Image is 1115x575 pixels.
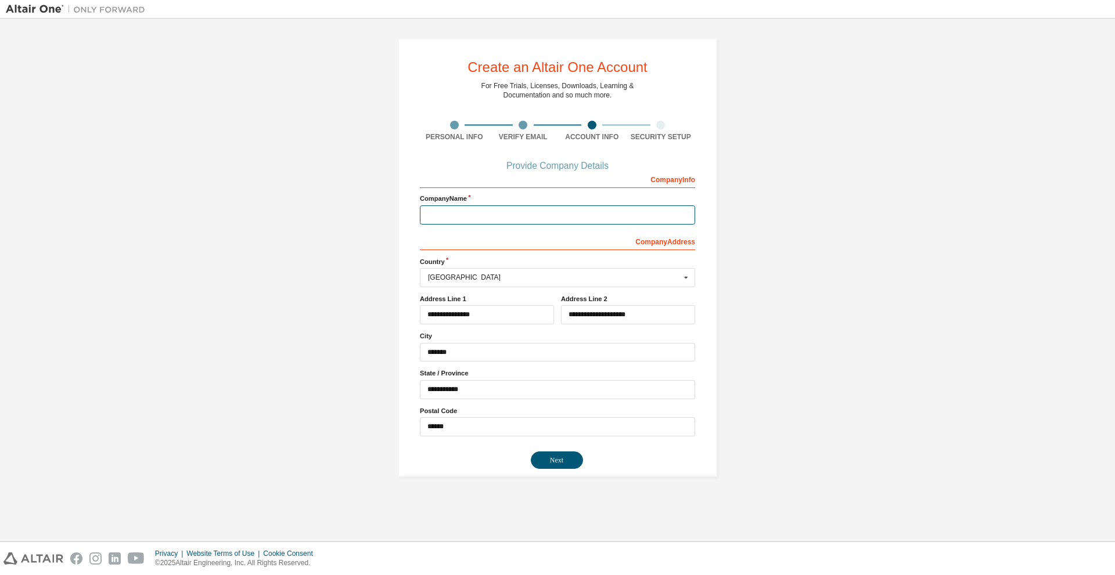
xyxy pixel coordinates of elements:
[89,552,102,565] img: instagram.svg
[420,232,695,250] div: Company Address
[186,549,263,558] div: Website Terms of Use
[420,257,695,266] label: Country
[155,549,186,558] div: Privacy
[128,552,145,565] img: youtube.svg
[531,451,583,469] button: Next
[428,274,681,281] div: [GEOGRAPHIC_DATA]
[3,552,63,565] img: altair_logo.svg
[6,3,151,15] img: Altair One
[467,60,648,74] div: Create an Altair One Account
[420,331,695,341] label: City
[627,132,696,142] div: Security Setup
[420,368,695,378] label: State / Province
[263,549,319,558] div: Cookie Consent
[109,552,121,565] img: linkedin.svg
[420,294,554,303] label: Address Line 1
[420,132,489,142] div: Personal Info
[70,552,82,565] img: facebook.svg
[557,132,627,142] div: Account Info
[420,406,695,415] label: Postal Code
[420,169,695,188] div: Company Info
[420,194,695,203] label: Company Name
[489,132,558,142] div: Verify Email
[155,558,320,568] p: © 2025 Altair Engineering, Inc. All Rights Reserved.
[561,294,695,303] label: Address Line 2
[481,81,634,100] div: For Free Trials, Licenses, Downloads, Learning & Documentation and so much more.
[420,162,695,169] div: Provide Company Details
